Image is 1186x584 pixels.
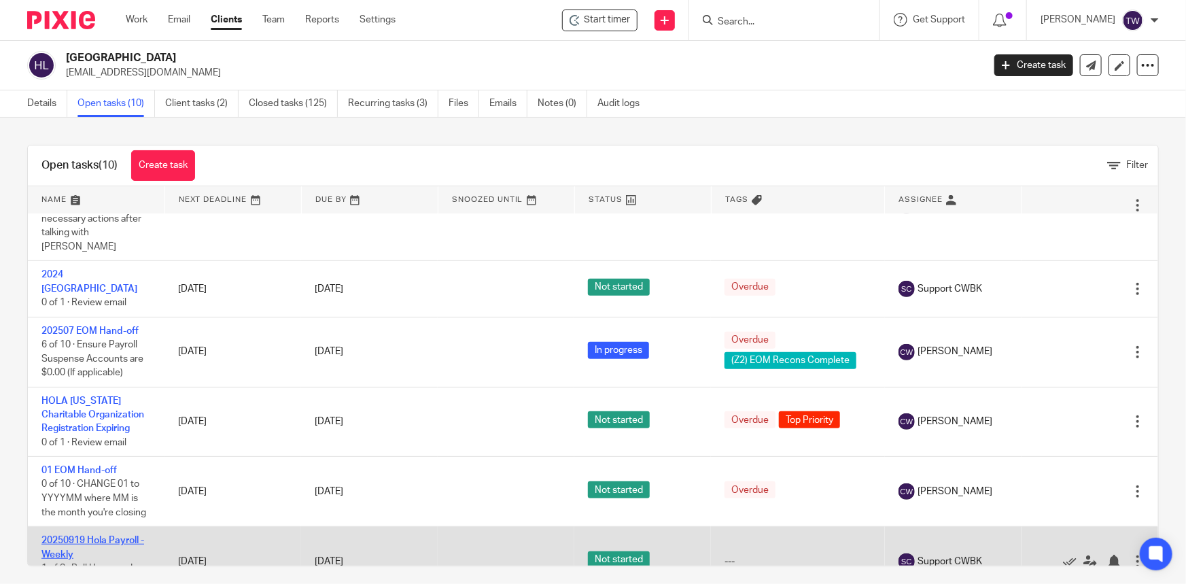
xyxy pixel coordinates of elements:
a: Recurring tasks (3) [348,90,438,117]
td: [DATE] [164,317,301,387]
a: Work [126,13,147,27]
span: [DATE] [315,557,343,566]
a: 01 EOM Hand-off [41,466,117,475]
a: Open tasks (10) [77,90,155,117]
a: 202507 EOM Hand-off [41,326,139,336]
a: Emails [489,90,527,117]
span: In progress [588,342,649,359]
p: [PERSON_NAME] [1041,13,1115,27]
span: 0 of 10 · CHANGE 01 to YYYYMM where MM is the month you're closing [41,480,146,517]
a: Settings [360,13,396,27]
h1: Open tasks [41,158,118,173]
td: [DATE] [164,457,301,527]
div: HOLA Lakeway [562,10,638,31]
span: Not started [588,481,650,498]
img: svg%3E [899,483,915,500]
span: Overdue [725,411,775,428]
a: Email [168,13,190,27]
span: Status [589,196,623,203]
span: Snoozed Until [452,196,523,203]
img: svg%3E [27,51,56,80]
img: svg%3E [899,281,915,297]
img: svg%3E [899,413,915,430]
td: [DATE] [164,387,301,457]
a: Closed tasks (125) [249,90,338,117]
a: Team [262,13,285,27]
td: [DATE] [164,261,301,317]
a: Notes (0) [538,90,587,117]
span: [PERSON_NAME] [918,485,993,498]
img: svg%3E [899,344,915,360]
a: Client tasks (2) [165,90,239,117]
span: Get Support [913,15,965,24]
span: Overdue [725,279,775,296]
a: Clients [211,13,242,27]
a: 20250919 Hola Payroll - Weekly [41,536,144,559]
p: [EMAIL_ADDRESS][DOMAIN_NAME] [66,66,974,80]
span: (Z2) EOM Recons Complete [725,352,856,369]
span: Not started [588,279,650,296]
span: Top Priority [779,411,840,428]
span: [DATE] [315,347,343,357]
span: 6 of 10 · Ensure Payroll Suspense Accounts are $0.00 (If applicable) [41,340,143,377]
a: Create task [131,150,195,181]
span: Support CWBK [918,282,983,296]
div: --- [725,555,871,568]
a: 2024 [GEOGRAPHIC_DATA] [41,270,137,293]
span: [DATE] [315,284,343,294]
span: Not started [588,411,650,428]
a: Mark as done [1063,555,1083,568]
span: Tags [725,196,748,203]
a: Create task [994,54,1073,76]
span: [PERSON_NAME] [918,415,993,428]
img: svg%3E [1122,10,1144,31]
a: Details [27,90,67,117]
span: Not started [588,551,650,568]
span: [PERSON_NAME] [918,345,993,358]
span: Support CWBK [918,555,983,568]
a: Audit logs [597,90,650,117]
span: (10) [99,160,118,171]
span: Overdue [725,332,775,349]
img: Pixie [27,11,95,29]
span: Start timer [584,13,630,27]
span: [DATE] [315,417,343,426]
a: Files [449,90,479,117]
span: Filter [1126,160,1148,170]
a: Reports [305,13,339,27]
span: Overdue [725,481,775,498]
input: Search [716,16,839,29]
h2: [GEOGRAPHIC_DATA] [66,51,792,65]
span: [DATE] [315,487,343,496]
span: 0 of 1 · Review email [41,438,126,447]
span: 0 of 1 · Review email [41,298,126,307]
a: HOLA [US_STATE] Charitable Organization Registration Expiring [41,396,144,434]
img: svg%3E [899,553,915,570]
